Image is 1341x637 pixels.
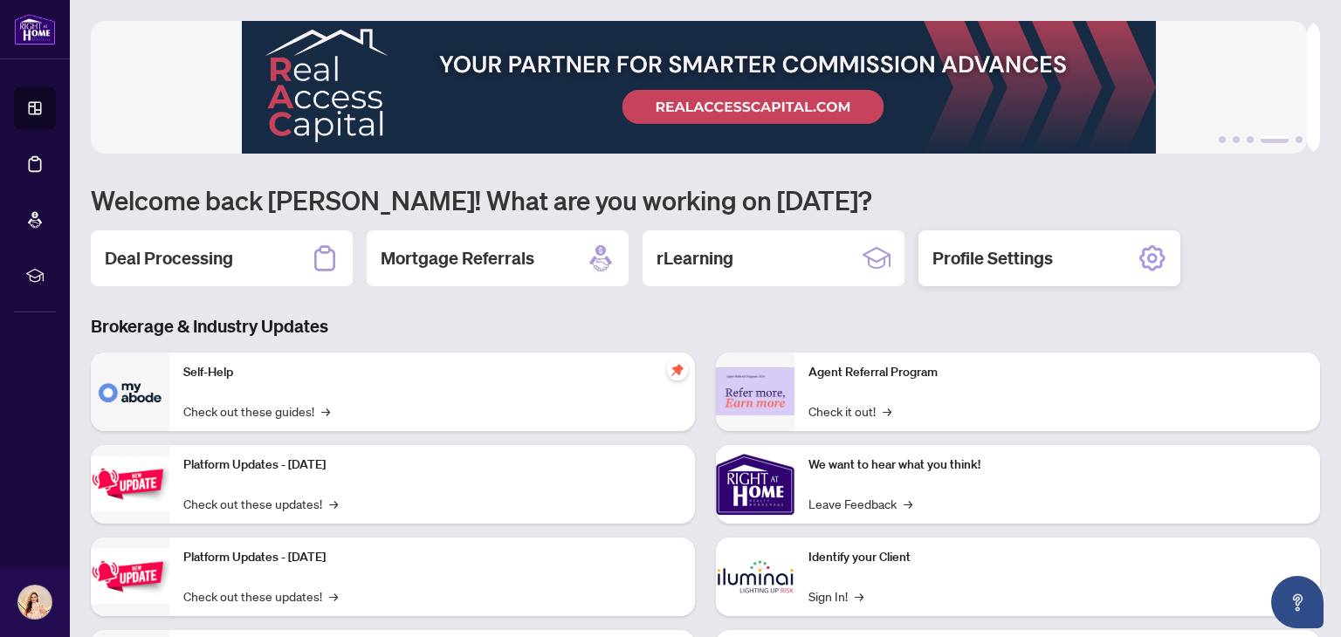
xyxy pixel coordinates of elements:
[716,538,794,616] img: Identify your Client
[381,246,534,271] h2: Mortgage Referrals
[808,548,1306,567] p: Identify your Client
[91,21,1307,154] img: Slide 3
[808,363,1306,382] p: Agent Referral Program
[321,401,330,421] span: →
[932,246,1053,271] h2: Profile Settings
[183,455,681,475] p: Platform Updates - [DATE]
[105,246,233,271] h2: Deal Processing
[183,494,338,513] a: Check out these updates!→
[18,586,52,619] img: Profile Icon
[808,494,912,513] a: Leave Feedback→
[1271,576,1324,628] button: Open asap
[657,246,733,271] h2: rLearning
[904,494,912,513] span: →
[716,367,794,415] img: Agent Referral Program
[1233,136,1240,143] button: 2
[14,13,56,45] img: logo
[183,363,681,382] p: Self-Help
[808,401,891,421] a: Check it out!→
[183,586,338,606] a: Check out these updates!→
[91,549,169,604] img: Platform Updates - July 8, 2025
[1247,136,1254,143] button: 3
[91,353,169,431] img: Self-Help
[883,401,891,421] span: →
[329,586,338,606] span: →
[91,456,169,511] img: Platform Updates - July 21, 2025
[667,360,688,380] span: pushpin
[855,586,863,606] span: →
[1219,136,1226,143] button: 1
[808,455,1306,475] p: We want to hear what you think!
[808,586,863,606] a: Sign In!→
[91,314,1320,339] h3: Brokerage & Industry Updates
[183,401,330,421] a: Check out these guides!→
[183,548,681,567] p: Platform Updates - [DATE]
[91,183,1320,216] h1: Welcome back [PERSON_NAME]! What are you working on [DATE]?
[716,445,794,524] img: We want to hear what you think!
[1261,136,1289,143] button: 4
[1296,136,1303,143] button: 5
[329,494,338,513] span: →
